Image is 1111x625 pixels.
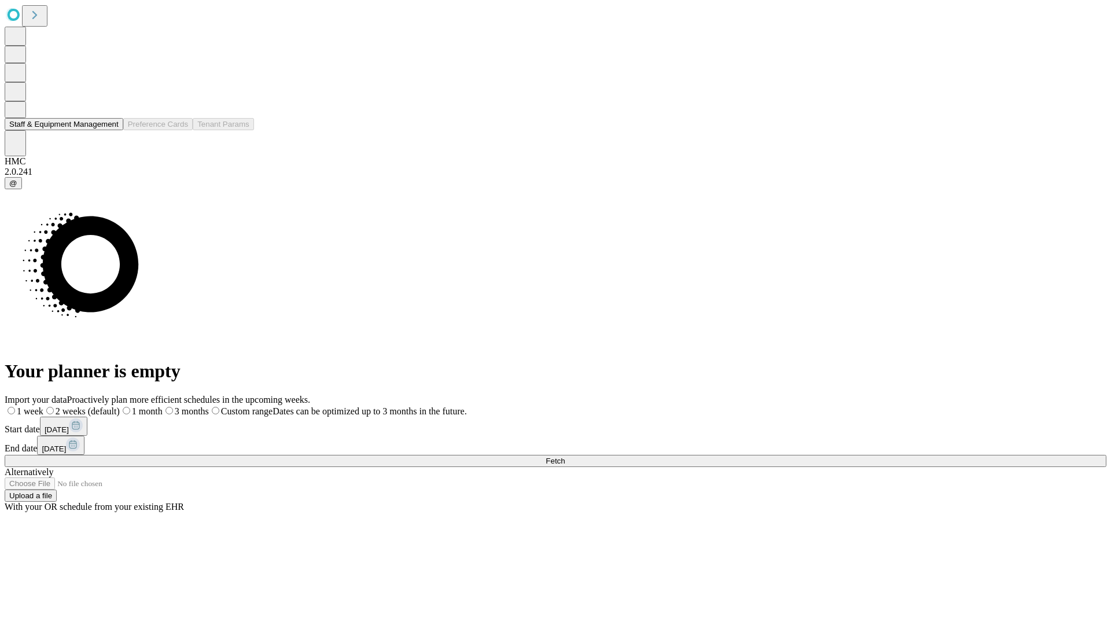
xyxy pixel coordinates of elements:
h1: Your planner is empty [5,361,1106,382]
span: [DATE] [42,444,66,453]
span: @ [9,179,17,187]
button: Fetch [5,455,1106,467]
button: Preference Cards [123,118,193,130]
button: [DATE] [40,417,87,436]
input: 1 week [8,407,15,414]
span: 2 weeks (default) [56,406,120,416]
button: [DATE] [37,436,84,455]
span: Dates can be optimized up to 3 months in the future. [273,406,466,416]
div: 2.0.241 [5,167,1106,177]
span: With your OR schedule from your existing EHR [5,502,184,512]
input: 1 month [123,407,130,414]
span: 1 week [17,406,43,416]
span: Proactively plan more efficient schedules in the upcoming weeks. [67,395,310,405]
span: Custom range [221,406,273,416]
button: Tenant Params [193,118,254,130]
span: 1 month [132,406,163,416]
button: Staff & Equipment Management [5,118,123,130]
div: HMC [5,156,1106,167]
span: Fetch [546,457,565,465]
span: [DATE] [45,425,69,434]
span: 3 months [175,406,209,416]
span: Alternatively [5,467,53,477]
input: Custom rangeDates can be optimized up to 3 months in the future. [212,407,219,414]
div: End date [5,436,1106,455]
span: Import your data [5,395,67,405]
div: Start date [5,417,1106,436]
input: 3 months [165,407,173,414]
button: @ [5,177,22,189]
button: Upload a file [5,490,57,502]
input: 2 weeks (default) [46,407,54,414]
